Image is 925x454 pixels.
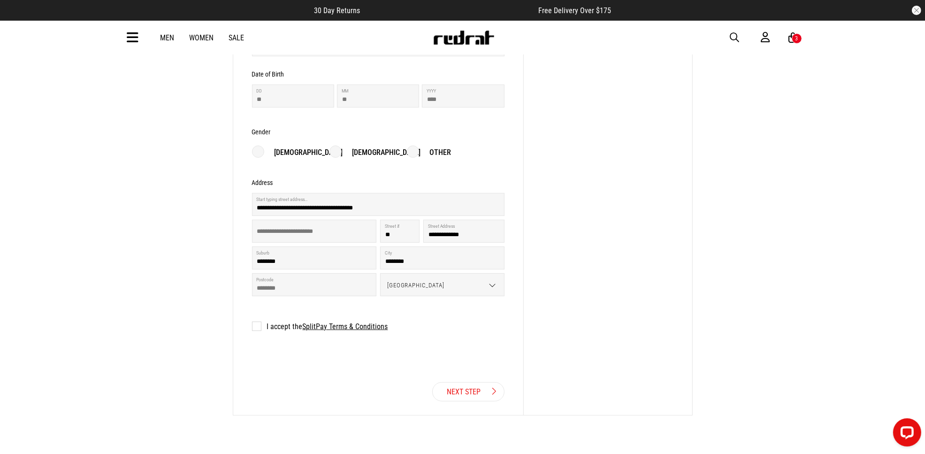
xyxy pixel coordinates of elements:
h3: Date of Birth [252,70,284,78]
a: Women [190,33,214,42]
h3: Gender [252,128,271,136]
img: Redrat logo [433,31,495,45]
p: [DEMOGRAPHIC_DATA] [265,147,343,158]
div: 3 [795,35,798,42]
iframe: LiveChat chat widget [886,415,925,454]
iframe: Customer reviews powered by Trustpilot [379,6,520,15]
span: 30 Day Returns [314,6,360,15]
p: Other [420,147,451,158]
span: Free Delivery Over $175 [538,6,611,15]
label: I accept the [252,322,388,331]
a: SplitPay Terms & Conditions [303,322,388,331]
h3: Address [252,179,273,186]
a: Men [161,33,175,42]
span: [GEOGRAPHIC_DATA] [381,274,497,297]
a: Sale [229,33,245,42]
a: Next Step [432,382,505,401]
a: 3 [789,33,798,43]
p: [DEMOGRAPHIC_DATA] [343,147,420,158]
